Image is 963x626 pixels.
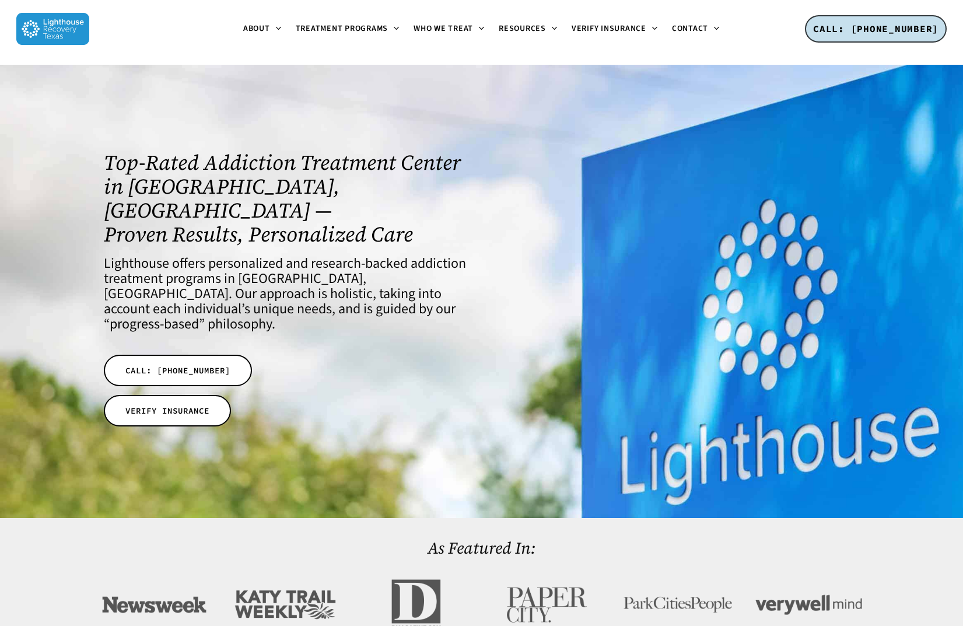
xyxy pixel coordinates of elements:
a: About [236,25,289,34]
a: Verify Insurance [565,25,665,34]
span: About [243,23,270,34]
a: progress-based [110,314,199,334]
span: VERIFY INSURANCE [125,405,209,417]
a: VERIFY INSURANCE [104,395,231,426]
span: CALL: [PHONE_NUMBER] [813,23,939,34]
span: Treatment Programs [296,23,388,34]
h1: Top-Rated Addiction Treatment Center in [GEOGRAPHIC_DATA], [GEOGRAPHIC_DATA] — Proven Results, Pe... [104,151,466,246]
img: Lighthouse Recovery Texas [16,13,89,45]
a: Treatment Programs [289,25,407,34]
a: Contact [665,25,727,34]
a: Resources [492,25,565,34]
span: Verify Insurance [572,23,646,34]
span: Contact [672,23,708,34]
span: Resources [499,23,546,34]
h4: Lighthouse offers personalized and research-backed addiction treatment programs in [GEOGRAPHIC_DA... [104,256,466,332]
a: As Featured In: [428,537,535,559]
a: CALL: [PHONE_NUMBER] [805,15,947,43]
span: CALL: [PHONE_NUMBER] [125,365,230,376]
a: Who We Treat [407,25,492,34]
span: Who We Treat [414,23,473,34]
a: CALL: [PHONE_NUMBER] [104,355,252,386]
